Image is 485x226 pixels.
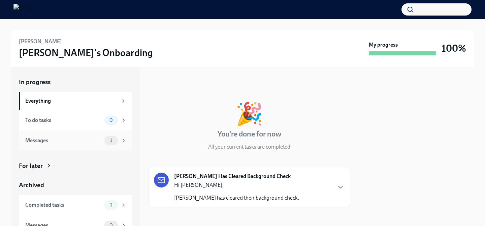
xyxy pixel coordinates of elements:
div: Messages [25,137,102,144]
a: For later [19,161,132,170]
div: For later [19,161,43,170]
h6: [PERSON_NAME] [19,38,62,45]
span: 1 [106,202,116,207]
p: [PERSON_NAME] has cleared their background check. [174,194,299,202]
div: Completed tasks [25,201,102,209]
p: All your current tasks are completed [208,143,290,151]
h3: 100% [442,42,466,54]
div: To do tasks [25,117,102,124]
div: In progress [148,78,180,86]
strong: My progress [369,41,398,49]
img: Rothy's [13,4,36,15]
span: 1 [106,138,116,143]
strong: [PERSON_NAME] Has Cleared Background Check [174,173,291,180]
a: Everything [19,92,132,110]
h4: You're done for now [218,129,281,139]
a: Archived [19,181,132,190]
a: Completed tasks1 [19,195,132,215]
h3: [PERSON_NAME]'s Onboarding [19,47,153,59]
a: To do tasks0 [19,110,132,130]
span: 0 [105,118,117,123]
p: Hi [PERSON_NAME], [174,181,299,189]
a: Messages1 [19,130,132,151]
div: Everything [25,97,118,105]
div: 🎉 [235,103,263,125]
a: In progress [19,78,132,86]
